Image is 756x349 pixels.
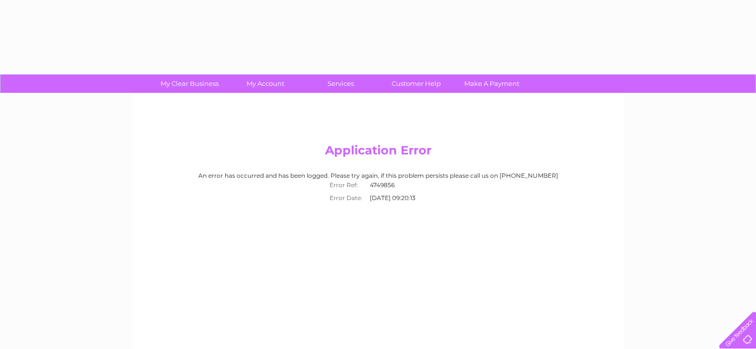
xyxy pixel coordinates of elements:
[367,192,431,205] td: [DATE] 09:20:13
[325,192,367,205] th: Error Date:
[224,74,306,93] a: My Account
[325,179,367,192] th: Error Ref:
[142,143,615,162] h2: Application Error
[375,74,457,93] a: Customer Help
[149,74,231,93] a: My Clear Business
[142,172,615,205] div: An error has occurred and has been logged. Please try again, if this problem persists please call...
[300,74,382,93] a: Services
[367,179,431,192] td: 4749856
[451,74,533,93] a: Make A Payment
